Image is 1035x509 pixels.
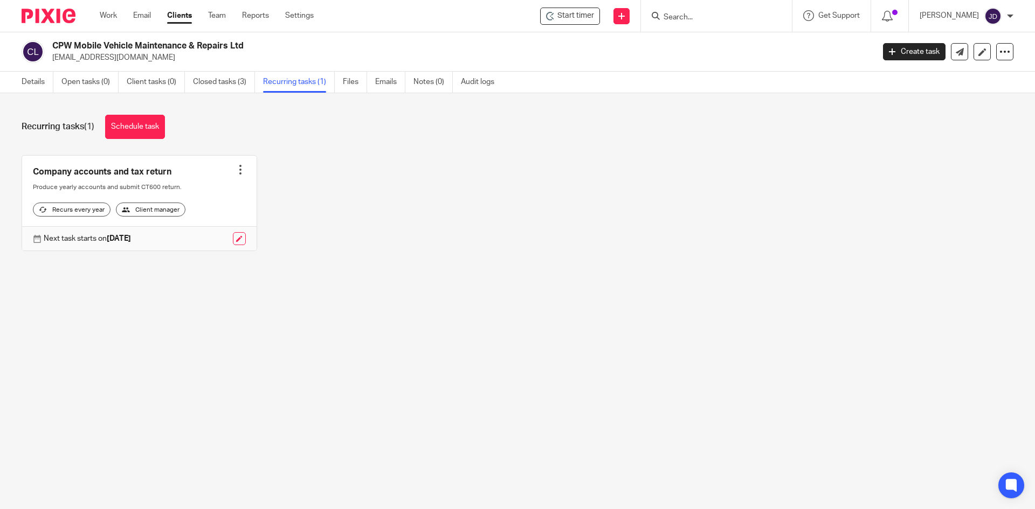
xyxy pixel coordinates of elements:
a: Client tasks (0) [127,72,185,93]
a: Schedule task [105,115,165,139]
a: Files [343,72,367,93]
a: Audit logs [461,72,502,93]
span: Get Support [818,12,860,19]
span: (1) [84,122,94,131]
a: Recurring tasks (1) [263,72,335,93]
span: Start timer [557,10,594,22]
a: Closed tasks (3) [193,72,255,93]
a: Reports [242,10,269,21]
img: svg%3E [22,40,44,63]
h2: CPW Mobile Vehicle Maintenance & Repairs Ltd [52,40,704,52]
p: [PERSON_NAME] [920,10,979,21]
a: Settings [285,10,314,21]
img: Pixie [22,9,75,23]
a: Emails [375,72,405,93]
a: Clients [167,10,192,21]
div: CPW Mobile Vehicle Maintenance & Repairs Ltd [540,8,600,25]
a: Work [100,10,117,21]
div: Recurs every year [33,203,111,217]
a: Open tasks (0) [61,72,119,93]
a: Create task [883,43,946,60]
div: Client manager [116,203,185,217]
strong: [DATE] [107,235,131,242]
p: [EMAIL_ADDRESS][DOMAIN_NAME] [52,52,867,63]
a: Team [208,10,226,21]
p: Next task starts on [44,233,131,244]
a: Details [22,72,53,93]
input: Search [663,13,760,23]
a: Email [133,10,151,21]
h1: Recurring tasks [22,121,94,133]
img: svg%3E [984,8,1002,25]
a: Notes (0) [413,72,453,93]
